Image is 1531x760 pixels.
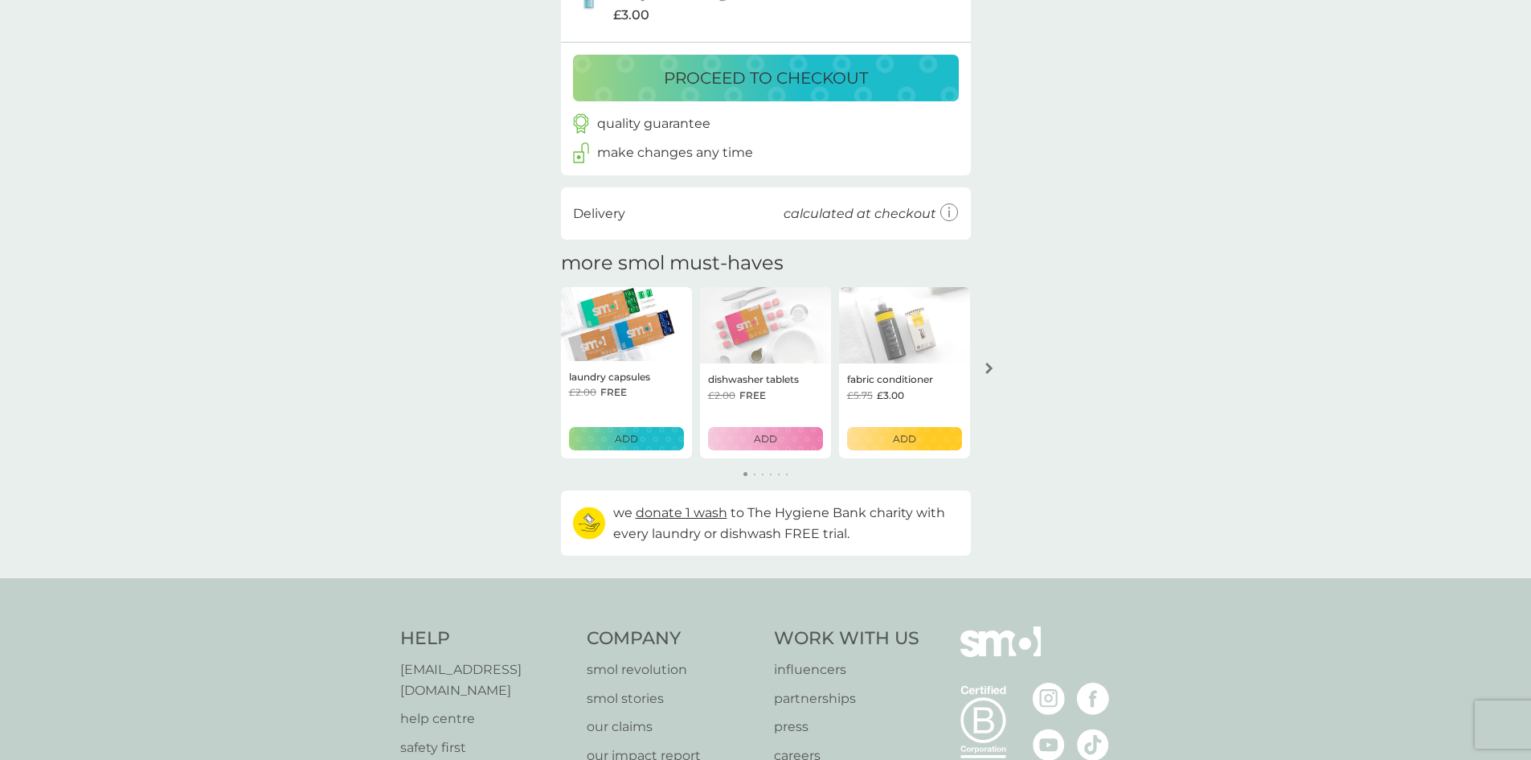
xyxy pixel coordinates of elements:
p: laundry capsules [569,369,650,384]
img: visit the smol Instagram page [1033,683,1065,715]
a: safety first [400,737,571,758]
span: £5.75 [847,388,873,403]
p: calculated at checkout [784,203,936,224]
a: influencers [774,659,919,680]
p: ADD [893,431,916,446]
span: £3.00 [613,5,649,26]
span: donate 1 wash [636,505,727,520]
img: visit the smol Facebook page [1077,683,1109,715]
p: ADD [615,431,638,446]
p: make changes any time [597,142,753,163]
h4: Company [587,626,758,651]
button: ADD [569,427,684,450]
span: £2.00 [569,384,596,400]
p: we to The Hygiene Bank charity with every laundry or dishwash FREE trial. [613,503,959,544]
a: [EMAIL_ADDRESS][DOMAIN_NAME] [400,659,571,700]
h4: Work With Us [774,626,919,651]
p: dishwasher tablets [708,372,799,387]
h4: Help [400,626,571,651]
a: smol stories [587,688,758,709]
p: fabric conditioner [847,372,933,387]
button: proceed to checkout [573,55,959,101]
p: Delivery [573,203,625,224]
a: smol revolution [587,659,758,680]
span: FREE [600,384,627,400]
button: ADD [847,427,962,450]
span: FREE [739,388,766,403]
button: ADD [708,427,823,450]
p: ADD [754,431,777,446]
a: our claims [587,717,758,737]
a: help centre [400,709,571,729]
a: press [774,717,919,737]
span: £2.00 [708,388,735,403]
h2: more smol must-haves [561,252,784,275]
p: proceed to checkout [664,65,868,91]
span: £3.00 [877,388,904,403]
img: smol [960,626,1041,681]
p: quality guarantee [597,113,710,134]
a: partnerships [774,688,919,709]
